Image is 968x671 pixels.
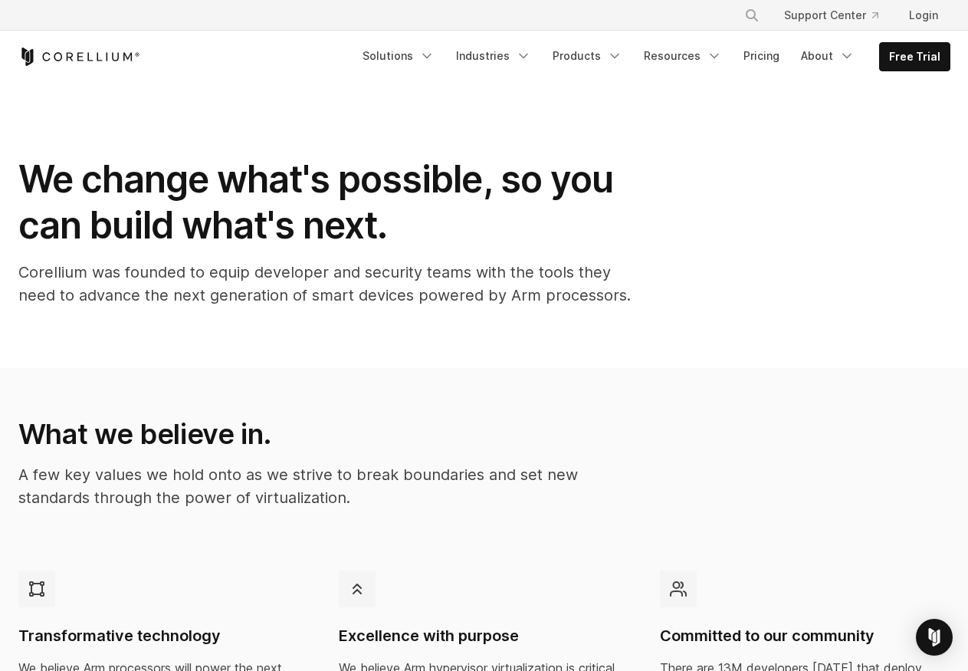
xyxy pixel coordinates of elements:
[18,261,632,307] p: Corellium was founded to equip developer and security teams with the tools they need to advance t...
[339,626,629,646] h4: Excellence with purpose
[880,43,950,71] a: Free Trial
[635,42,731,70] a: Resources
[18,48,140,66] a: Corellium Home
[18,156,632,248] h1: We change what's possible, so you can build what's next.
[897,2,950,29] a: Login
[18,626,309,646] h4: Transformative technology
[353,42,444,70] a: Solutions
[738,2,766,29] button: Search
[18,417,629,451] h2: What we believe in.
[18,463,629,509] p: A few key values we hold onto as we strive to break boundaries and set new standards through the ...
[772,2,891,29] a: Support Center
[353,42,950,71] div: Navigation Menu
[792,42,864,70] a: About
[726,2,950,29] div: Navigation Menu
[447,42,540,70] a: Industries
[734,42,789,70] a: Pricing
[543,42,632,70] a: Products
[916,619,953,656] div: Open Intercom Messenger
[660,626,950,646] h4: Committed to our community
